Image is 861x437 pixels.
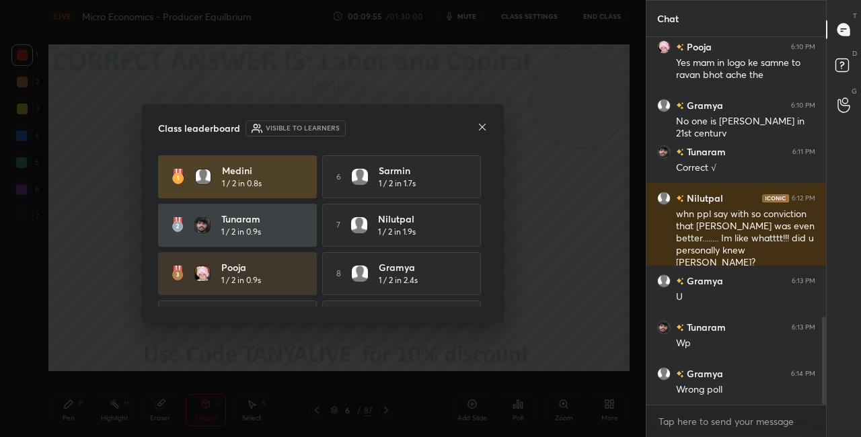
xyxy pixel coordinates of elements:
h4: Medini [222,163,305,177]
h4: Pooja [221,260,305,274]
div: 6:11 PM [792,148,815,156]
div: 6:13 PM [792,277,815,285]
img: no-rating-badge.077c3623.svg [676,195,684,202]
div: No one is [PERSON_NAME] in 21st century [676,115,815,141]
img: default.png [657,274,671,288]
div: 6:14 PM [791,370,815,378]
h6: Tunaram [684,145,726,159]
h6: Visible to learners [266,123,340,133]
h6: Tunaram [684,320,726,334]
h5: 1 / 2 in 1.9s [378,226,416,238]
h4: Tunaram [221,212,305,226]
img: no-rating-badge.077c3623.svg [676,324,684,331]
h5: 1 / 2 in 0.9s [221,226,261,238]
img: default.png [657,367,671,381]
h5: 1 / 2 in 0.9s [221,274,261,286]
div: Correct √ [676,161,815,175]
img: no-rating-badge.077c3623.svg [676,44,684,51]
img: 3 [194,266,211,282]
div: Wp [676,337,815,350]
h5: 1 / 2 in 1.7s [379,177,416,190]
h4: Class leaderboard [158,121,240,135]
img: rank-2.3a33aca6.svg [172,217,184,233]
h6: Gramya [684,98,723,112]
img: rank-1.ed6cb560.svg [172,169,184,185]
div: 6:13 PM [792,323,815,331]
h5: 8 [336,268,341,280]
h6: Gramya [684,274,723,288]
div: 6:12 PM [792,194,815,202]
img: default.png [195,169,211,185]
img: default.png [657,192,671,205]
p: Chat [646,1,689,36]
h5: 1 / 2 in 0.8s [222,177,262,190]
img: iconic-dark.1390631f.png [762,194,789,202]
div: whn ppl say with so conviction that [PERSON_NAME] was even better........ Im like whatttt!!! did ... [676,208,815,270]
div: 6:10 PM [791,102,815,110]
h6: Gramya [684,366,723,381]
p: D [852,48,857,58]
div: Wrong poll [676,383,815,397]
img: no-rating-badge.077c3623.svg [676,278,684,285]
img: no-rating-badge.077c3623.svg [676,102,684,110]
div: U [676,290,815,304]
p: G [852,86,857,96]
img: 088ac5b51dda4823b1e7e795f28bf771.jpg [657,145,671,159]
img: 088ac5b51dda4823b1e7e795f28bf771.jpg [194,217,211,233]
img: default.png [352,169,368,185]
h4: Sarmin [379,163,462,177]
img: default.png [657,99,671,112]
div: 6:10 PM [791,43,815,51]
h4: Nilutpal [378,212,461,226]
h5: 1 / 2 in 2.4s [379,274,418,286]
img: 3 [657,40,671,54]
p: T [853,11,857,21]
img: default.png [351,217,367,233]
img: no-rating-badge.077c3623.svg [676,370,684,378]
h6: Nilutpal [684,191,723,205]
h6: Pooja [684,40,712,54]
img: 088ac5b51dda4823b1e7e795f28bf771.jpg [657,321,671,334]
h5: 6 [336,171,341,183]
h4: Gramya [379,260,462,274]
img: default.png [352,266,368,282]
img: rank-3.169bc593.svg [172,266,184,282]
div: grid [646,37,826,405]
div: Yes mam in logo ke samne to ravan bhot ache the [676,56,815,82]
h5: 7 [336,219,340,231]
img: no-rating-badge.077c3623.svg [676,149,684,156]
